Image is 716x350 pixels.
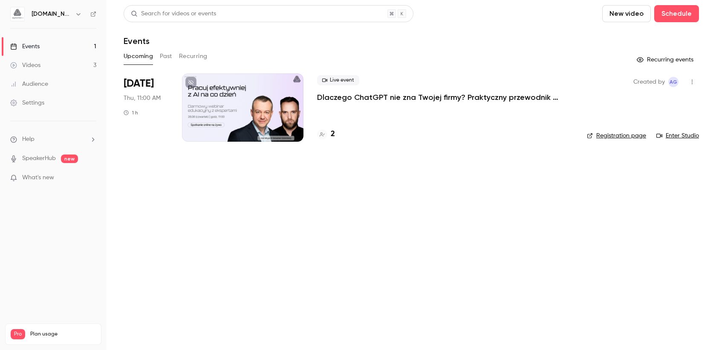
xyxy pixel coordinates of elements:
div: 1 h [124,109,138,116]
button: New video [602,5,651,22]
div: Search for videos or events [131,9,216,18]
h4: 2 [331,128,335,140]
span: Pro [11,329,25,339]
button: Recurring [179,50,208,63]
span: Aleksandra Grabarska [668,77,678,87]
span: Live event [317,75,359,85]
span: Thu, 11:00 AM [124,94,161,102]
iframe: Noticeable Trigger [86,174,96,182]
span: Plan usage [30,331,96,338]
span: What's new [22,173,54,182]
img: aigmented.io [11,7,24,21]
h6: [DOMAIN_NAME] [32,10,72,18]
a: Dlaczego ChatGPT nie zna Twojej firmy? Praktyczny przewodnik przygotowania wiedzy firmowej jako k... [317,92,573,102]
span: Help [22,135,35,144]
span: Created by [633,77,665,87]
li: help-dropdown-opener [10,135,96,144]
div: Audience [10,80,48,88]
a: Enter Studio [656,131,699,140]
div: Videos [10,61,40,70]
button: Past [160,50,172,63]
a: SpeakerHub [22,154,56,163]
div: Events [10,42,40,51]
a: 2 [317,128,335,140]
a: Registration page [587,131,646,140]
span: [DATE] [124,77,154,90]
h1: Events [124,36,150,46]
span: new [61,155,78,163]
button: Upcoming [124,50,153,63]
span: AG [670,77,677,87]
div: Aug 28 Thu, 11:00 AM (Europe/Berlin) [124,73,168,142]
button: Schedule [654,5,699,22]
button: Recurring events [633,53,699,67]
div: Settings [10,99,44,107]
